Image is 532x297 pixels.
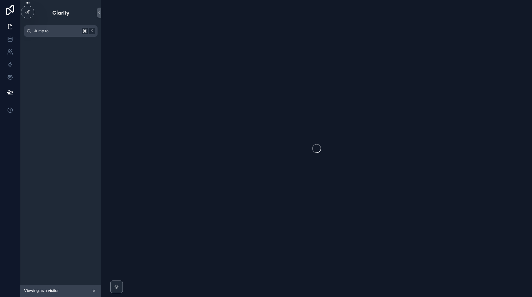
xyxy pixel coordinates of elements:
span: Jump to... [34,28,79,34]
span: Viewing as a visitor [24,288,59,293]
button: Jump to...K [24,25,98,37]
div: scrollable content [20,37,101,48]
span: K [89,28,94,34]
img: App logo [52,8,70,18]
